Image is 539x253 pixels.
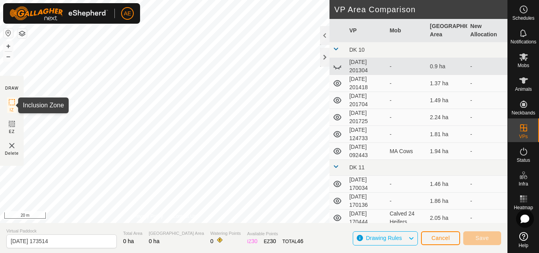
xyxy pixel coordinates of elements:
[467,58,507,75] td: -
[508,229,539,251] a: Help
[264,237,276,246] div: EZ
[10,107,14,113] span: IZ
[17,29,27,38] button: Map Layers
[518,182,528,186] span: Infra
[6,228,117,234] span: Virtual Paddock
[4,28,13,38] button: Reset Map
[149,238,159,244] span: 0 ha
[389,79,423,88] div: -
[349,164,365,171] span: DK 11
[427,58,467,75] td: 0.9 ha
[427,143,467,160] td: 1.94 ha
[427,109,467,126] td: 2.24 ha
[9,6,108,21] img: Gallagher Logo
[431,235,450,241] span: Cancel
[389,62,423,71] div: -
[149,230,204,237] span: [GEOGRAPHIC_DATA] Area
[297,238,303,244] span: 46
[283,237,303,246] div: TOTAL
[349,47,365,53] span: DK 10
[427,176,467,193] td: 1.46 ha
[467,92,507,109] td: -
[421,231,460,245] button: Cancel
[123,238,134,244] span: 0 ha
[427,92,467,109] td: 1.49 ha
[5,85,19,91] div: DRAW
[389,130,423,139] div: -
[346,143,386,160] td: [DATE] 092443
[518,243,528,248] span: Help
[427,19,467,42] th: [GEOGRAPHIC_DATA] Area
[389,180,423,188] div: -
[518,63,529,68] span: Mobs
[514,205,533,210] span: Heatmap
[124,9,131,18] span: AE
[346,75,386,92] td: [DATE] 201418
[4,41,13,51] button: +
[389,197,423,205] div: -
[346,19,386,42] th: VP
[210,230,241,237] span: Watering Points
[247,231,303,237] span: Available Points
[389,96,423,105] div: -
[346,58,386,75] td: [DATE] 201304
[427,126,467,143] td: 1.81 ha
[134,213,163,220] a: Privacy Policy
[346,92,386,109] td: [DATE] 201704
[519,134,528,139] span: VPs
[9,129,15,135] span: EZ
[427,210,467,227] td: 2.05 ha
[467,126,507,143] td: -
[247,237,257,246] div: IZ
[467,19,507,42] th: New Allocation
[467,143,507,160] td: -
[427,75,467,92] td: 1.37 ha
[5,150,19,156] span: Delete
[463,231,501,245] button: Save
[346,210,386,227] td: [DATE] 170444
[467,176,507,193] td: -
[210,238,213,244] span: 0
[4,52,13,61] button: –
[366,235,402,241] span: Drawing Rules
[386,19,427,42] th: Mob
[467,210,507,227] td: -
[346,176,386,193] td: [DATE] 170034
[172,213,196,220] a: Contact Us
[346,193,386,210] td: [DATE] 170136
[467,75,507,92] td: -
[346,109,386,126] td: [DATE] 201725
[389,147,423,156] div: MA Cows
[270,238,276,244] span: 30
[389,210,423,226] div: Calved 24 Heifers
[467,109,507,126] td: -
[334,5,507,14] h2: VP Area Comparison
[511,111,535,115] span: Neckbands
[7,141,17,150] img: VP
[517,158,530,163] span: Status
[515,87,532,92] span: Animals
[467,193,507,210] td: -
[251,238,258,244] span: 30
[475,235,489,241] span: Save
[389,113,423,122] div: -
[512,16,534,21] span: Schedules
[511,39,536,44] span: Notifications
[123,230,142,237] span: Total Area
[346,126,386,143] td: [DATE] 124733
[427,193,467,210] td: 1.86 ha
